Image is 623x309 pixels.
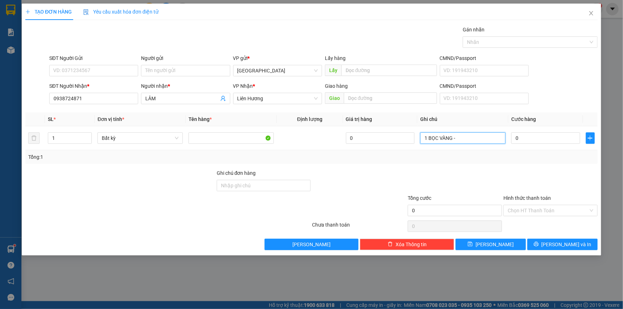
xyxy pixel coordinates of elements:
img: logo.jpg [3,3,39,39]
span: Giao hàng [325,83,348,89]
span: Bất kỳ [102,133,179,143]
div: SĐT Người Nhận [49,82,138,90]
input: Ghi Chú [420,132,506,144]
button: plus [586,132,595,144]
input: 0 [346,132,415,144]
span: Tổng cước [408,195,431,201]
span: Giao [325,92,344,104]
input: Dọc đường [344,92,437,104]
input: VD: Bàn, Ghế [189,132,274,144]
span: printer [534,242,539,247]
button: Close [581,4,601,24]
span: plus [25,9,30,14]
b: [PERSON_NAME] [41,5,101,14]
button: printer[PERSON_NAME] và In [527,239,598,250]
span: Lấy hàng [325,55,346,61]
button: save[PERSON_NAME] [456,239,526,250]
th: Ghi chú [417,112,508,126]
label: Hình thức thanh toán [503,195,551,201]
span: [PERSON_NAME] và In [542,240,592,248]
span: Cước hàng [511,116,536,122]
div: CMND/Passport [440,54,529,62]
span: phone [41,26,47,32]
li: 01 [PERSON_NAME] [3,16,136,25]
button: delete [28,132,40,144]
div: Người nhận [141,82,230,90]
div: Người gửi [141,54,230,62]
span: Lấy [325,65,341,76]
li: 02523854854 [3,25,136,34]
span: [PERSON_NAME] [292,240,331,248]
span: Định lượng [297,116,322,122]
span: delete [388,242,393,247]
div: Tổng: 1 [28,153,241,161]
input: Dọc đường [341,65,437,76]
span: Yêu cầu xuất hóa đơn điện tử [83,9,159,15]
span: Xóa Thông tin [396,240,427,248]
div: SĐT Người Gửi [49,54,138,62]
span: [PERSON_NAME] [476,240,514,248]
span: save [468,242,473,247]
span: VP Nhận [233,83,253,89]
label: Gán nhãn [463,27,484,32]
span: user-add [220,96,226,101]
img: icon [83,9,89,15]
span: SL [48,116,54,122]
span: Liên Hương [237,93,318,104]
b: GỬI : [GEOGRAPHIC_DATA] [3,45,124,56]
div: VP gửi [233,54,322,62]
span: environment [41,17,47,23]
span: Giá trị hàng [346,116,372,122]
span: plus [586,135,594,141]
label: Ghi chú đơn hàng [217,170,256,176]
button: [PERSON_NAME] [265,239,359,250]
span: TẠO ĐƠN HÀNG [25,9,72,15]
input: Ghi chú đơn hàng [217,180,311,191]
div: CMND/Passport [440,82,529,90]
button: deleteXóa Thông tin [360,239,454,250]
span: Đơn vị tính [97,116,124,122]
span: Sài Gòn [237,65,318,76]
div: Chưa thanh toán [312,221,407,233]
span: close [588,10,594,16]
span: Tên hàng [189,116,212,122]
